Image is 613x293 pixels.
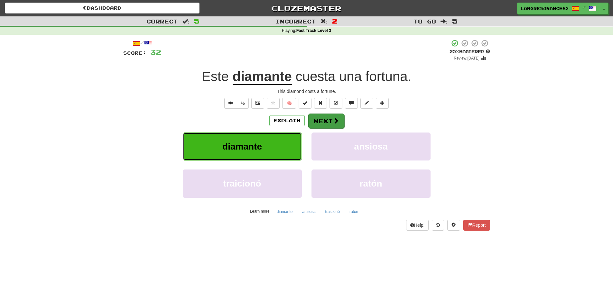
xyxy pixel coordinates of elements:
button: Favorite sentence (alt+f) [267,98,280,109]
div: Text-to-speech controls [223,98,249,109]
button: ratón [346,207,362,216]
strong: Fast Track Level 3 [296,28,331,33]
button: Discuss sentence (alt+u) [345,98,358,109]
button: Show image (alt+x) [251,98,264,109]
span: : [441,19,448,24]
button: traicionó [322,207,343,216]
span: una [339,69,362,84]
span: Incorrect [275,18,316,24]
button: Explain [269,115,305,126]
div: Mastered [450,49,490,55]
button: Next [308,114,344,128]
span: 25 % [450,49,459,54]
button: Play sentence audio (ctl+space) [224,98,237,109]
button: ½ [237,98,249,109]
small: Review: [DATE] [454,56,479,60]
span: diamante [222,142,262,151]
span: 5 [452,17,458,25]
div: This diamond costs a fortune. [123,88,490,95]
span: traicionó [223,179,261,188]
button: diamante [183,133,302,160]
span: : [182,19,190,24]
button: 🧠 [282,98,296,109]
span: LongResonance6285 [521,5,568,11]
button: Ignore sentence (alt+i) [330,98,342,109]
a: Clozemaster [209,3,404,14]
button: Help! [406,220,429,231]
span: / [582,5,586,10]
div: / [123,39,161,47]
button: Edit sentence (alt+d) [360,98,373,109]
button: Add to collection (alt+a) [376,98,389,109]
button: Round history (alt+y) [432,220,444,231]
u: diamante [233,69,292,85]
a: LongResonance6285 / [517,3,600,14]
button: ansiosa [299,207,319,216]
span: . [292,69,411,84]
span: : [320,19,328,24]
span: Score: [123,50,146,56]
button: ratón [311,169,431,197]
a: Dashboard [5,3,200,14]
button: traicionó [183,169,302,197]
span: 2 [332,17,338,25]
span: cuesta [296,69,336,84]
button: Report [463,220,490,231]
span: Correct [146,18,178,24]
span: fortuna [366,69,408,84]
button: Reset to 0% Mastered (alt+r) [314,98,327,109]
span: ansiosa [354,142,387,151]
span: To go [413,18,436,24]
span: 32 [150,48,161,56]
button: Set this sentence to 100% Mastered (alt+m) [299,98,311,109]
span: ratón [360,179,382,188]
small: Learn more: [250,209,271,214]
span: 5 [194,17,200,25]
button: ansiosa [311,133,431,160]
button: diamante [273,207,296,216]
span: Este [202,69,229,84]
